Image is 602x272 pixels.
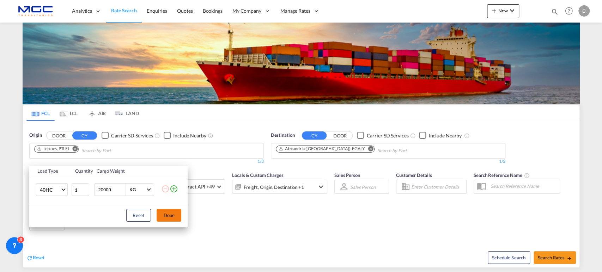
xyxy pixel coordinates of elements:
input: Enter Weight [97,184,126,196]
div: KG [129,187,136,192]
md-icon: icon-minus-circle-outline [161,185,170,193]
div: Cargo Weight [97,168,157,174]
md-icon: icon-plus-circle-outline [170,185,178,193]
button: Reset [126,209,151,222]
input: Qty [72,183,89,196]
span: 40HC [40,186,60,193]
button: Done [157,209,181,222]
md-select: Choose: 40HC [36,183,68,196]
th: Load Type [29,166,71,176]
th: Quantity [71,166,93,176]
